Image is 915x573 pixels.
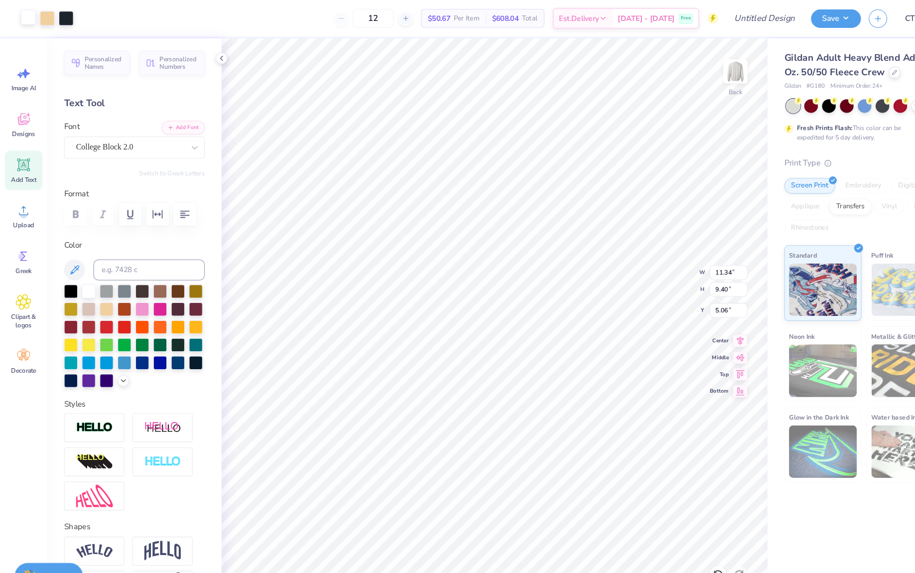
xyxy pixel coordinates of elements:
[827,250,891,300] img: Puff Ink
[89,246,194,266] input: e.g. 7428 c
[673,319,691,327] span: Center
[61,178,194,190] label: Format
[530,12,568,23] span: Est. Delivery
[749,250,813,300] img: Standard
[61,48,123,71] button: Personalized Names
[749,314,773,324] span: Neon Ink
[132,160,194,168] button: Switch to Greek Letters
[15,253,30,261] span: Greek
[846,169,894,184] div: Digital Print
[72,400,107,412] img: Stroke
[827,404,891,453] img: Water based Ink
[72,516,107,530] img: Arc
[673,335,691,343] span: Middle
[744,189,784,204] div: Applique
[827,327,891,377] img: Metallic & Glitter Ink
[744,78,760,86] span: Gildan
[787,189,827,204] div: Transfers
[756,117,879,135] div: This color can be expedited for 5 day delivery.
[151,53,188,67] span: Personalized Numbers
[10,348,34,356] span: Decorate
[80,53,117,67] span: Personalized Names
[61,494,86,506] label: Shapes
[646,14,655,21] span: Free
[861,189,884,204] div: Foil
[586,12,640,23] span: [DATE] - [DATE]
[749,327,813,377] img: Neon Ink
[859,12,868,23] span: CT
[61,378,81,389] label: Styles
[132,48,194,71] button: Personalized Numbers
[406,12,427,23] span: $50.67
[749,237,775,248] span: Standard
[137,543,172,568] img: Rise
[871,7,891,27] img: Carly Tapson
[827,237,848,248] span: Puff Ink
[6,296,39,312] span: Clipart & logos
[430,12,455,23] span: Per Item
[827,391,873,401] span: Water based Ink
[765,78,783,86] span: # G180
[788,78,838,86] span: Minimum Order: 24 +
[673,367,691,375] span: Bottom
[830,189,858,204] div: Vinyl
[61,115,76,126] label: Font
[495,12,510,23] span: Total
[11,80,34,88] span: Image AI
[744,49,888,74] span: Gildan Adult Heavy Blend Adult 8 Oz. 50/50 Fleece Crew
[11,123,33,131] span: Designs
[137,400,172,412] img: Shadow
[137,432,172,444] img: Negative Space
[691,83,704,92] div: Back
[673,351,691,359] span: Top
[795,169,843,184] div: Embroidery
[744,209,792,224] div: Rhinestones
[689,7,762,27] input: Untitled Design
[153,115,194,128] button: Add Font
[756,118,809,126] strong: Fresh Prints Flash:
[72,546,107,565] img: Flag
[749,404,813,453] img: Glow in the Dark Ink
[770,9,817,26] button: Save
[827,314,886,324] span: Metallic & Glitter Ink
[749,391,805,401] span: Glow in the Dark Ink
[10,166,34,174] span: Add Text
[467,12,492,23] span: $608.04
[12,210,32,218] span: Upload
[72,430,107,446] img: 3D Illusion
[36,542,72,552] strong: Need help?
[854,7,895,27] a: CT
[744,169,792,184] div: Screen Print
[744,149,895,160] div: Print Type
[61,91,194,105] div: Text Tool
[335,8,374,26] input: – –
[688,58,708,78] img: Back
[137,513,172,532] img: Arch
[390,548,399,558] div: Accessibility label
[72,460,107,481] img: Free Distort
[61,227,194,239] label: Color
